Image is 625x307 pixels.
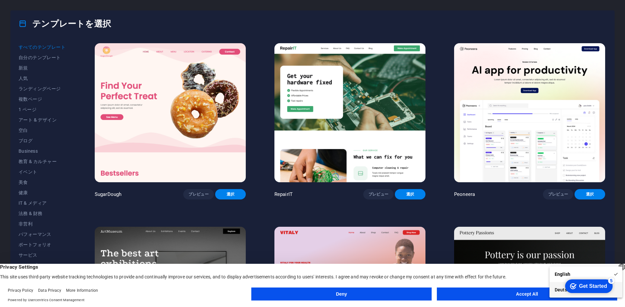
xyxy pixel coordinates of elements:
[19,190,66,195] span: 健康
[19,52,66,63] button: 自分のテンプレート
[19,76,66,81] span: 人気
[454,191,475,198] p: Peoneera
[543,189,574,199] button: プレビュー
[19,232,66,237] span: パフォーマンス
[19,65,66,70] span: 新規
[19,96,66,102] span: 複数ページ
[274,191,293,198] p: RepairIT
[19,221,66,226] span: 非営利
[19,117,66,122] span: アート & デザイン
[95,191,121,198] p: SugarDough
[454,43,605,182] img: Peoneera
[19,148,66,154] span: Business
[19,83,66,94] button: ランディングページ
[368,192,389,197] span: プレビュー
[19,260,66,271] button: ショップ
[19,219,66,229] button: 非営利
[19,104,66,115] button: 1 ページ
[215,189,246,199] button: 選択
[19,73,66,83] button: 人気
[19,115,66,125] button: アート & デザイン
[19,198,66,208] button: IT & メディア
[19,169,66,174] span: イベント
[274,43,425,182] img: RepairIT
[19,42,66,52] button: すべてのテンプレート
[19,94,66,104] button: 複数ページ
[548,192,568,197] span: プレビュー
[188,192,209,197] span: プレビュー
[363,189,394,199] button: プレビュー
[19,180,66,185] span: 美食
[19,45,66,50] span: すべてのテンプレート
[19,208,66,219] button: 法務 & 財務
[19,242,66,247] span: ポートフォリオ
[19,250,66,260] button: サービス
[19,177,66,187] button: 美食
[19,229,66,239] button: パフォーマンス
[220,192,241,197] span: 選択
[19,200,66,206] span: IT & メディア
[95,43,246,182] img: SugarDough
[19,107,66,112] span: 1 ページ
[19,7,47,13] div: Get Started
[19,19,111,29] h4: テンプレートを選択
[580,192,600,197] span: 選択
[19,167,66,177] button: イベント
[19,86,66,91] span: ランディングページ
[19,128,66,133] span: 空白
[19,156,66,167] button: 教育 & カルチャー
[19,125,66,135] button: 空白
[395,189,425,199] button: 選択
[19,159,66,164] span: 教育 & カルチャー
[19,252,66,258] span: サービス
[19,63,66,73] button: 新規
[19,263,66,268] span: ショップ
[575,189,605,199] button: 選択
[183,189,214,199] button: プレビュー
[19,239,66,250] button: ポートフォリオ
[19,146,66,156] button: Business
[19,135,66,146] button: ブログ
[400,192,420,197] span: 選択
[5,3,53,17] div: Get Started 5 items remaining, 0% complete
[19,211,66,216] span: 法務 & 財務
[19,187,66,198] button: 健康
[19,138,66,143] span: ブログ
[48,1,55,8] div: 5
[19,55,66,60] span: 自分のテンプレート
